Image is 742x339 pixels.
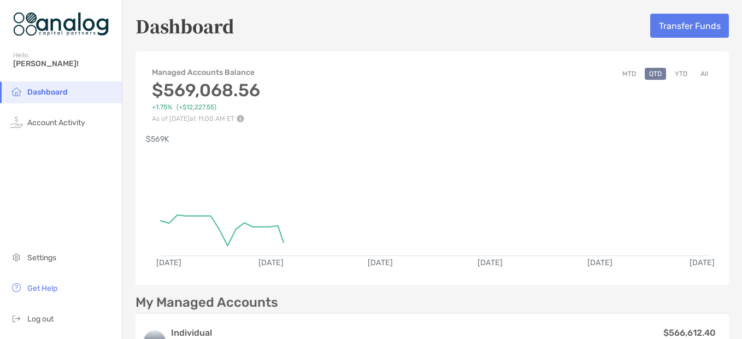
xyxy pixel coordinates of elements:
[27,87,68,97] span: Dashboard
[650,14,729,38] button: Transfer Funds
[670,68,692,80] button: YTD
[152,68,260,77] h4: Managed Accounts Balance
[618,68,640,80] button: MTD
[27,284,57,293] span: Get Help
[176,103,216,112] span: ( +$12,227.55 )
[136,13,234,38] h5: Dashboard
[10,115,23,128] img: activity icon
[10,85,23,98] img: household icon
[10,281,23,294] img: get-help icon
[146,135,169,144] text: $569K
[152,103,172,112] span: +1.75%
[152,115,260,122] p: As of [DATE] at 11:00 AM ET
[10,312,23,325] img: logout icon
[27,314,54,324] span: Log out
[152,80,260,101] h3: $569,068.56
[478,258,503,267] text: [DATE]
[368,258,393,267] text: [DATE]
[13,59,115,68] span: [PERSON_NAME]!
[27,253,56,262] span: Settings
[237,115,244,122] img: Performance Info
[696,68,712,80] button: All
[156,258,181,267] text: [DATE]
[258,258,284,267] text: [DATE]
[136,296,278,309] p: My Managed Accounts
[645,68,666,80] button: QTD
[690,258,715,267] text: [DATE]
[13,4,109,44] img: Zoe Logo
[10,250,23,264] img: settings icon
[27,118,85,127] span: Account Activity
[587,258,613,267] text: [DATE]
